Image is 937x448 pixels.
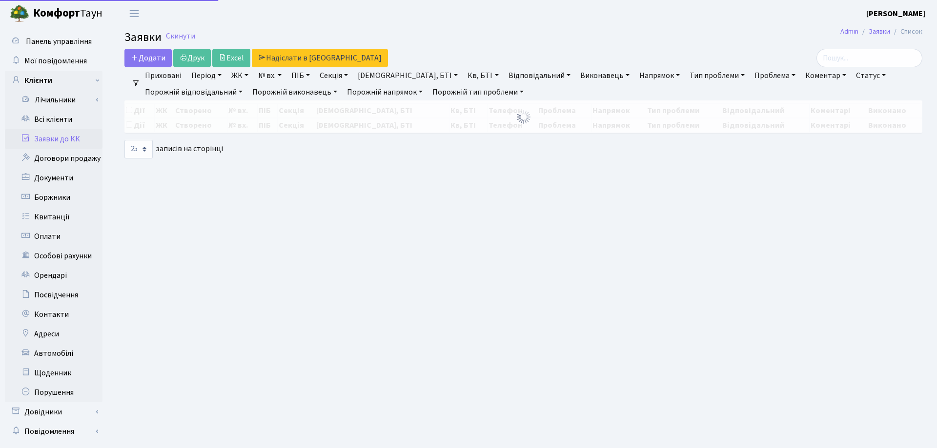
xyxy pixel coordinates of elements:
a: Заявки до КК [5,129,102,149]
select: записів на сторінці [124,140,153,158]
a: [PERSON_NAME] [866,8,925,19]
a: Орендарі [5,266,102,285]
a: Щоденник [5,363,102,383]
span: Додати [131,53,165,63]
img: Обробка... [516,109,531,125]
a: ПІБ [287,67,314,84]
a: № вх. [254,67,285,84]
li: Список [890,26,922,37]
input: Пошук... [816,49,922,67]
a: Заявки [869,26,890,37]
a: Боржники [5,188,102,207]
a: Період [187,67,225,84]
a: Відповідальний [505,67,574,84]
a: Повідомлення [5,422,102,441]
a: Статус [852,67,890,84]
b: Комфорт [33,5,80,21]
a: Порожній напрямок [343,84,427,100]
a: Квитанції [5,207,102,227]
a: Кв, БТІ [464,67,502,84]
a: [DEMOGRAPHIC_DATA], БТІ [354,67,462,84]
a: Довідники [5,402,102,422]
button: Переключити навігацію [122,5,146,21]
a: Порожній тип проблеми [428,84,528,100]
a: Адреси [5,324,102,344]
a: Мої повідомлення [5,51,102,71]
img: logo.png [10,4,29,23]
a: Порожній відповідальний [141,84,246,100]
a: Коментар [801,67,850,84]
a: Панель управління [5,32,102,51]
a: Оплати [5,227,102,246]
a: Автомобілі [5,344,102,363]
a: Проблема [751,67,799,84]
a: Порожній виконавець [248,84,341,100]
a: Excel [212,49,250,67]
a: ЖК [227,67,252,84]
a: Порушення [5,383,102,402]
span: Таун [33,5,102,22]
nav: breadcrumb [826,21,937,42]
a: Додати [124,49,172,67]
a: Договори продажу [5,149,102,168]
a: Клієнти [5,71,102,90]
a: Всі клієнти [5,110,102,129]
a: Тип проблеми [686,67,749,84]
label: записів на сторінці [124,140,223,158]
span: Панель управління [26,36,92,47]
a: Лічильники [11,90,102,110]
a: Скинути [166,32,195,41]
a: Напрямок [635,67,684,84]
a: Виконавець [576,67,633,84]
a: Надіслати в [GEOGRAPHIC_DATA] [252,49,388,67]
a: Друк [173,49,211,67]
a: Документи [5,168,102,188]
a: Контакти [5,305,102,324]
a: Особові рахунки [5,246,102,266]
span: Заявки [124,29,162,46]
span: Мої повідомлення [24,56,87,66]
a: Приховані [141,67,185,84]
a: Секція [316,67,352,84]
a: Посвідчення [5,285,102,305]
b: [PERSON_NAME] [866,8,925,19]
a: Admin [840,26,858,37]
